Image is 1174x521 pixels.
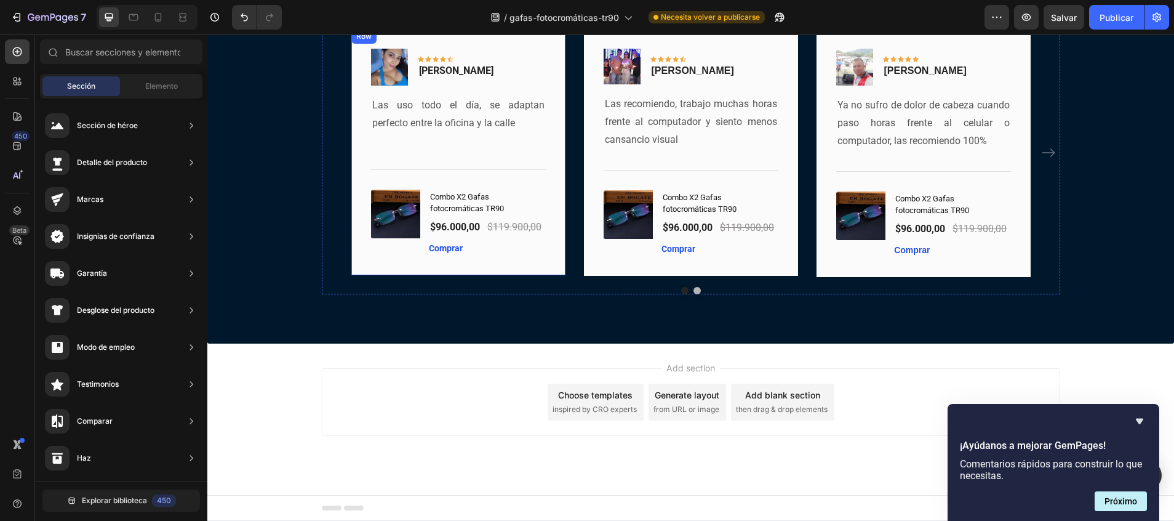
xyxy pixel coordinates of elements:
[351,354,425,367] div: Choose templates
[960,458,1147,482] p: Comentarios rápidos para construir lo que necesitas.
[677,29,759,44] p: [PERSON_NAME]
[77,341,135,353] div: Modo de empleo
[397,61,570,114] p: Las recomiendo, trabajo muchas horas frente al computador y siento menos cansancio visual
[744,186,801,203] div: $119.900,00
[454,185,506,202] div: $96.000,00
[831,108,851,128] button: Carousel Next Arrow
[687,157,803,184] h1: Combo X2 Gafas fotocromáticas TR90
[222,208,255,220] button: Comprar
[9,225,30,235] div: Beta
[5,5,92,30] button: 7
[77,156,147,169] div: Detalle del producto
[687,209,722,222] button: Comprar
[222,155,338,182] h1: Combo X2 Gafas fotocromáticas TR90
[232,5,282,30] div: Deshacer/Rehacer
[474,252,481,260] button: Dot
[447,354,512,367] div: Generate layout
[12,131,30,141] div: 450
[77,267,107,280] div: Garantía
[529,370,620,381] span: then drag & drop elements
[629,14,666,52] img: Alt Image
[77,378,119,390] div: Testimonios
[1051,12,1077,23] span: Salvar
[454,156,570,182] h1: Combo X2 Gafas fotocromáticas TR90
[538,354,613,367] div: Add blank section
[960,438,1147,453] h2: ¡Ayúdanos a mejorar GemPages!
[345,370,429,381] span: inspired by CRO experts
[42,490,200,512] button: Explorar biblioteca450
[77,415,113,427] div: Comparar
[1089,5,1144,30] button: Publicar
[687,186,739,203] div: $96.000,00
[396,14,433,50] img: Alt Image
[444,29,527,44] p: [PERSON_NAME]
[486,252,493,260] button: Dot
[511,185,568,202] div: $119.900,00
[454,208,488,221] button: Comprar
[661,12,760,23] span: Necesita volver a publicarse
[77,193,103,206] div: Marcas
[509,11,619,24] span: gafas-fotocromáticas-tr90
[630,62,802,115] p: Ya no sufro de dolor de cabeza cuando paso horas frente al celular o computador, las recomiendo 100%
[81,10,86,25] p: 7
[960,414,1147,511] div: ¡Ayúdanos a mejorar GemPages!
[40,39,202,64] input: Buscar secciones y elementos
[152,495,176,507] div: 450
[77,230,154,243] div: Insignias de confianza
[82,495,147,506] span: Explorar biblioteca
[1044,5,1084,30] button: Salvar
[77,452,91,464] div: Haz
[279,184,335,201] div: $119.900,00
[1132,414,1147,429] button: Ocultar encuesta
[446,370,512,381] span: from URL or image
[67,81,95,92] span: Sección
[454,327,513,340] span: Add section
[145,81,178,92] span: Elemento
[207,34,1174,521] iframe: Design area
[1095,491,1147,511] button: Siguiente pregunta
[504,11,507,24] span: /
[77,304,154,317] div: Desglose del producto
[77,119,138,132] div: Sección de héroe
[222,184,274,201] div: $96.000,00
[1100,11,1133,24] font: Publicar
